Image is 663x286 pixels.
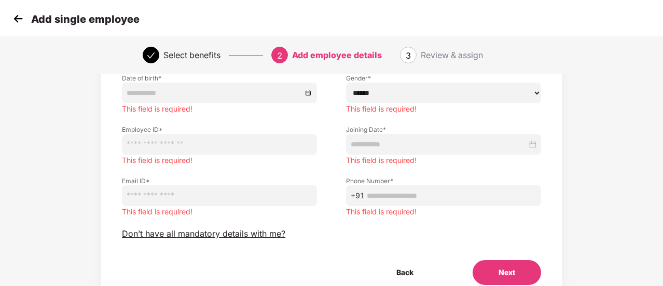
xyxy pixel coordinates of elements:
[10,11,26,26] img: svg+xml;base64,PHN2ZyB4bWxucz0iaHR0cDovL3d3dy53My5vcmcvMjAwMC9zdmciIHdpZHRoPSIzMCIgaGVpZ2h0PSIzMC...
[122,74,317,83] label: Date of birth
[346,104,417,113] span: This field is required!
[31,13,140,25] p: Add single employee
[122,104,192,113] span: This field is required!
[346,125,541,134] label: Joining Date
[122,156,192,165] span: This field is required!
[147,51,155,60] span: check
[163,47,220,63] div: Select benefits
[421,47,483,63] div: Review & assign
[122,207,192,216] span: This field is required!
[406,50,411,61] span: 3
[351,190,365,201] span: +91
[122,176,317,185] label: Email ID
[122,125,317,134] label: Employee ID
[473,260,541,285] button: Next
[346,207,417,216] span: This field is required!
[346,176,541,185] label: Phone Number
[346,156,417,165] span: This field is required!
[346,74,541,83] label: Gender
[277,50,282,61] span: 2
[292,47,382,63] div: Add employee details
[370,260,439,285] button: Back
[122,228,285,239] span: Don’t have all mandatory details with me?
